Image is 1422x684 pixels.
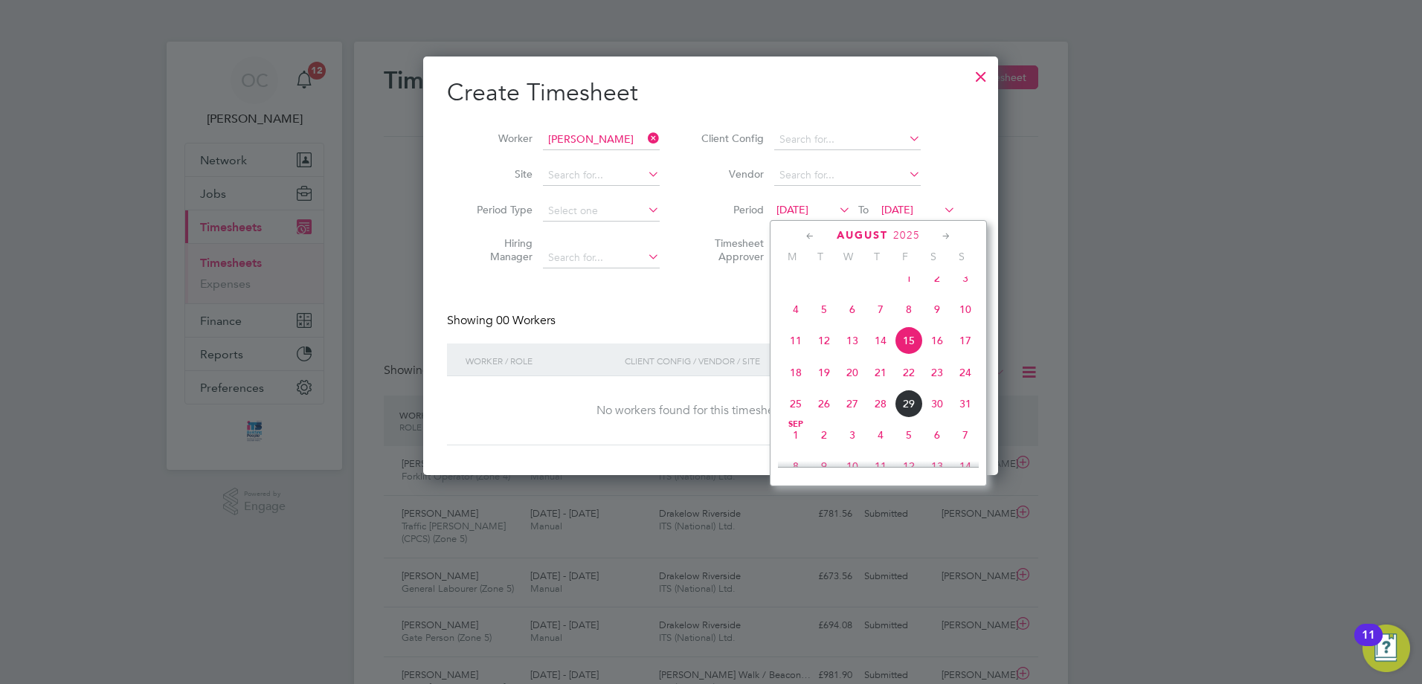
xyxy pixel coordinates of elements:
[866,295,895,323] span: 7
[838,452,866,480] span: 10
[895,326,923,355] span: 15
[919,250,948,263] span: S
[838,358,866,387] span: 20
[697,236,764,263] label: Timesheet Approver
[697,132,764,145] label: Client Config
[951,295,979,323] span: 10
[782,390,810,418] span: 25
[951,421,979,449] span: 7
[543,165,660,186] input: Search for...
[895,295,923,323] span: 8
[782,452,810,480] span: 8
[951,358,979,387] span: 24
[838,295,866,323] span: 6
[543,248,660,268] input: Search for...
[923,358,951,387] span: 23
[447,313,559,329] div: Showing
[951,452,979,480] span: 14
[838,421,866,449] span: 3
[810,390,838,418] span: 26
[866,358,895,387] span: 21
[810,358,838,387] span: 19
[496,313,556,328] span: 00 Workers
[1363,625,1410,672] button: Open Resource Center, 11 new notifications
[951,326,979,355] span: 17
[697,203,764,216] label: Period
[810,295,838,323] span: 5
[895,390,923,418] span: 29
[810,326,838,355] span: 12
[462,343,621,378] div: Worker / Role
[834,250,863,263] span: W
[923,390,951,418] span: 30
[466,167,533,181] label: Site
[543,201,660,222] input: Select one
[810,452,838,480] span: 9
[778,250,806,263] span: M
[466,236,533,263] label: Hiring Manager
[774,165,921,186] input: Search for...
[782,421,810,449] span: 1
[866,326,895,355] span: 14
[923,421,951,449] span: 6
[923,452,951,480] span: 13
[1362,635,1375,654] div: 11
[782,358,810,387] span: 18
[776,203,808,216] span: [DATE]
[893,229,920,242] span: 2025
[881,203,913,216] span: [DATE]
[863,250,891,263] span: T
[895,421,923,449] span: 5
[782,295,810,323] span: 4
[951,264,979,292] span: 3
[697,167,764,181] label: Vendor
[447,77,974,109] h2: Create Timesheet
[838,326,866,355] span: 13
[466,132,533,145] label: Worker
[782,421,810,428] span: Sep
[854,200,873,219] span: To
[806,250,834,263] span: T
[923,295,951,323] span: 9
[810,421,838,449] span: 2
[895,452,923,480] span: 12
[466,203,533,216] label: Period Type
[895,358,923,387] span: 22
[866,421,895,449] span: 4
[923,264,951,292] span: 2
[543,129,660,150] input: Search for...
[837,229,888,242] span: August
[948,250,976,263] span: S
[895,264,923,292] span: 1
[866,390,895,418] span: 28
[774,129,921,150] input: Search for...
[891,250,919,263] span: F
[621,343,860,378] div: Client Config / Vendor / Site
[866,452,895,480] span: 11
[923,326,951,355] span: 16
[838,390,866,418] span: 27
[782,326,810,355] span: 11
[462,403,959,419] div: No workers found for this timesheet period.
[951,390,979,418] span: 31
